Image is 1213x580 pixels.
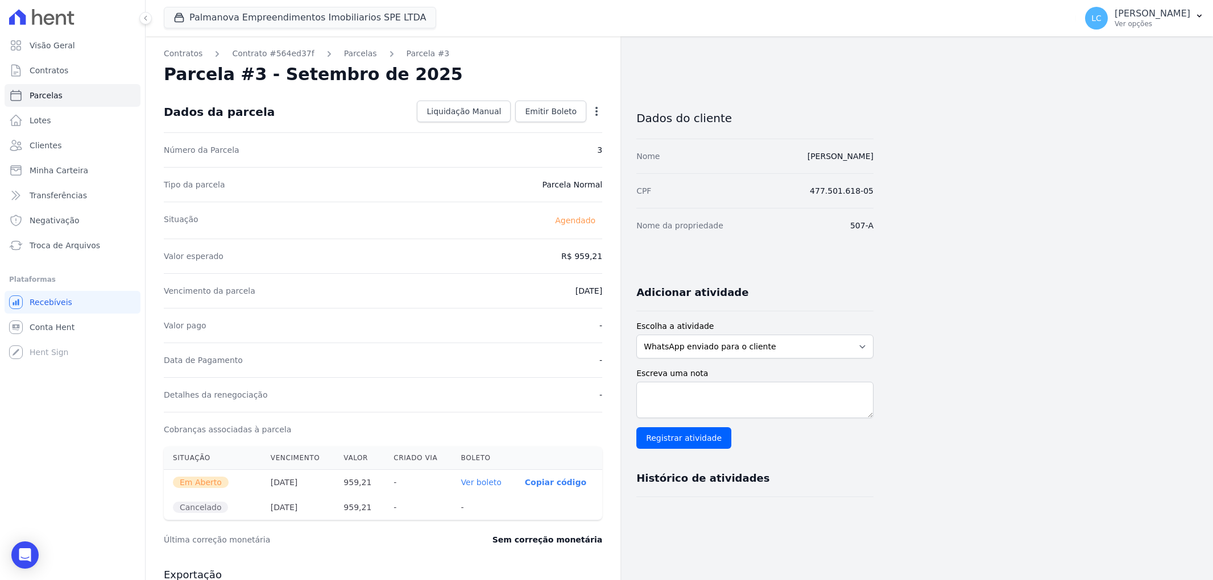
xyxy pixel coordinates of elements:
dd: - [599,354,602,366]
div: Dados da parcela [164,105,275,119]
span: Transferências [30,190,87,201]
dd: 3 [597,144,602,156]
a: Minha Carteira [5,159,140,182]
th: Valor [334,447,384,470]
dt: Detalhes da renegociação [164,389,268,400]
th: Criado via [384,447,452,470]
dd: R$ 959,21 [561,251,602,262]
th: Vencimento [262,447,335,470]
th: Boleto [452,447,516,470]
span: Visão Geral [30,40,75,51]
a: Clientes [5,134,140,157]
span: Negativação [30,215,80,226]
th: [DATE] [262,470,335,495]
a: Visão Geral [5,34,140,57]
a: Ver boleto [461,478,502,487]
a: Parcelas [344,48,377,60]
a: Parcela #3 [407,48,450,60]
span: Minha Carteira [30,165,88,176]
dt: Tipo da parcela [164,179,225,190]
dt: Última correção monetária [164,534,423,545]
h3: Histórico de atividades [636,471,769,485]
p: Ver opções [1115,19,1190,28]
th: - [384,470,452,495]
dt: Valor pago [164,320,206,331]
span: Contratos [30,65,68,76]
a: Recebíveis [5,291,140,314]
button: LC [PERSON_NAME] Ver opções [1076,2,1213,34]
div: Plataformas [9,273,136,286]
dd: 477.501.618-05 [810,185,873,197]
h2: Parcela #3 - Setembro de 2025 [164,64,463,85]
span: LC [1091,14,1102,22]
th: [DATE] [262,495,335,520]
dt: Data de Pagamento [164,354,243,366]
dt: Situação [164,214,198,227]
dt: CPF [636,185,651,197]
a: Lotes [5,109,140,132]
th: - [384,495,452,520]
span: Agendado [548,214,602,227]
a: Contratos [164,48,202,60]
div: Open Intercom Messenger [11,541,39,569]
label: Escreva uma nota [636,368,873,379]
a: Conta Hent [5,316,140,339]
span: Parcelas [30,90,63,101]
span: Em Aberto [173,477,229,488]
a: Troca de Arquivos [5,234,140,257]
a: Transferências [5,184,140,207]
dt: Nome [636,151,660,162]
a: Contratos [5,59,140,82]
span: Conta Hent [30,322,74,333]
nav: Breadcrumb [164,48,602,60]
input: Registrar atividade [636,427,731,449]
dt: Número da Parcela [164,144,239,156]
h3: Dados do cliente [636,111,873,125]
span: Liquidação Manual [427,106,501,117]
dt: Valor esperado [164,251,223,262]
span: Recebíveis [30,297,72,308]
th: 959,21 [334,470,384,495]
a: Parcelas [5,84,140,107]
th: 959,21 [334,495,384,520]
a: Contrato #564ed37f [232,48,314,60]
dd: [DATE] [576,285,602,297]
button: Palmanova Empreendimentos Imobiliarios SPE LTDA [164,7,436,28]
dd: Sem correção monetária [492,534,602,545]
span: Cancelado [173,502,228,513]
th: Situação [164,447,262,470]
span: Lotes [30,115,51,126]
dd: - [599,389,602,400]
dd: 507-A [850,220,873,231]
a: [PERSON_NAME] [808,152,873,161]
a: Negativação [5,209,140,232]
button: Copiar código [525,478,586,487]
dd: Parcela Normal [542,179,602,190]
a: Emitir Boleto [515,101,586,122]
span: Troca de Arquivos [30,240,100,251]
dd: - [599,320,602,331]
span: Emitir Boleto [525,106,577,117]
span: Clientes [30,140,61,151]
h3: Adicionar atividade [636,286,748,299]
p: [PERSON_NAME] [1115,8,1190,19]
th: - [452,495,516,520]
a: Liquidação Manual [417,101,511,122]
dt: Vencimento da parcela [164,285,255,297]
dt: Nome da propriedade [636,220,723,231]
dt: Cobranças associadas à parcela [164,424,291,435]
label: Escolha a atividade [636,320,873,332]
